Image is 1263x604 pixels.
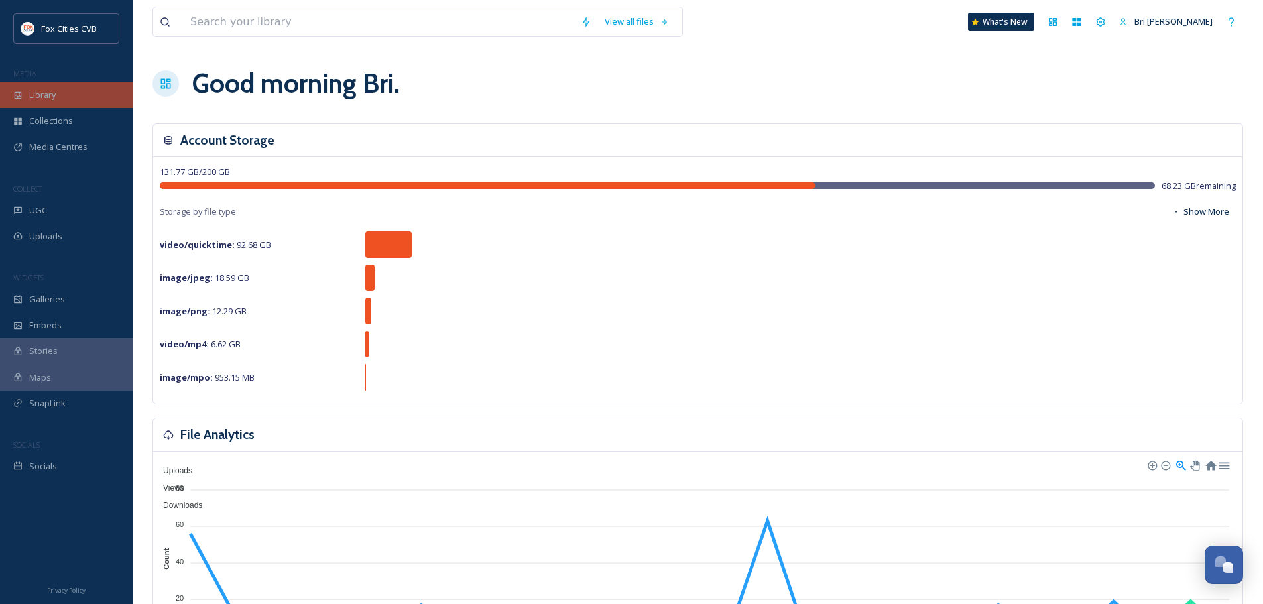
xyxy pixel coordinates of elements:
tspan: 40 [176,557,184,565]
a: View all files [598,9,676,34]
div: Reset Zoom [1205,459,1216,470]
div: Panning [1190,461,1198,469]
span: COLLECT [13,184,42,194]
span: SnapLink [29,397,66,410]
span: Views [153,483,184,493]
a: Bri [PERSON_NAME] [1113,9,1219,34]
span: Uploads [153,466,192,475]
text: Count [162,548,170,570]
div: Menu [1218,459,1229,470]
div: Zoom Out [1160,460,1170,469]
h3: File Analytics [180,425,255,444]
span: Fox Cities CVB [41,23,97,34]
span: Embeds [29,319,62,332]
strong: video/quicktime : [160,239,235,251]
span: 18.59 GB [160,272,249,284]
span: MEDIA [13,68,36,78]
a: What's New [968,13,1034,31]
span: Socials [29,460,57,473]
span: WIDGETS [13,272,44,282]
span: 6.62 GB [160,338,241,350]
span: UGC [29,204,47,217]
span: Privacy Policy [47,586,86,595]
span: SOCIALS [13,440,40,450]
span: Uploads [29,230,62,243]
strong: image/png : [160,305,210,317]
button: Show More [1166,199,1236,225]
input: Search your library [184,7,574,36]
button: Open Chat [1205,546,1243,584]
a: Privacy Policy [47,581,86,597]
h3: Account Storage [180,131,274,150]
span: Collections [29,115,73,127]
span: 131.77 GB / 200 GB [160,166,230,178]
strong: image/mpo : [160,371,213,383]
tspan: 20 [176,594,184,602]
h1: Good morning Bri . [192,64,400,103]
span: Maps [29,371,51,384]
img: images.png [21,22,34,35]
span: Media Centres [29,141,88,153]
tspan: 80 [176,484,184,492]
tspan: 60 [176,520,184,528]
span: 92.68 GB [160,239,271,251]
span: Library [29,89,56,101]
span: Downloads [153,501,202,510]
span: 953.15 MB [160,371,255,383]
strong: image/jpeg : [160,272,213,284]
span: Stories [29,345,58,357]
span: Galleries [29,293,65,306]
span: 12.29 GB [160,305,247,317]
strong: video/mp4 : [160,338,209,350]
div: Selection Zoom [1175,459,1186,470]
span: Storage by file type [160,206,236,218]
div: Zoom In [1147,460,1156,469]
span: 68.23 GB remaining [1162,180,1236,192]
span: Bri [PERSON_NAME] [1134,15,1213,27]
